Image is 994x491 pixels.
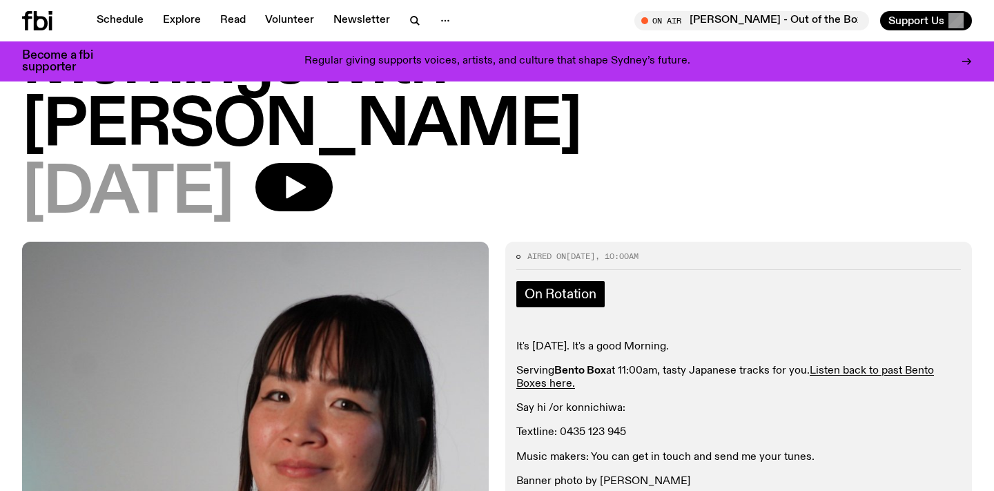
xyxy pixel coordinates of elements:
[325,11,398,30] a: Newsletter
[88,11,152,30] a: Schedule
[155,11,209,30] a: Explore
[554,365,606,376] strong: Bento Box
[595,251,639,262] span: , 10:00am
[516,281,605,307] a: On Rotation
[525,287,596,302] span: On Rotation
[22,33,972,157] h1: Mornings with [PERSON_NAME]
[888,15,944,27] span: Support Us
[516,451,961,464] p: Music makers: You can get in touch and send me your tunes.
[257,11,322,30] a: Volunteer
[22,163,233,225] span: [DATE]
[634,11,869,30] button: On Air[PERSON_NAME] - Out of the Box
[212,11,254,30] a: Read
[516,340,961,354] p: It's [DATE]. It's a good Morning.
[880,11,972,30] button: Support Us
[527,251,566,262] span: Aired on
[516,402,961,415] p: Say hi /or konnichiwa:
[516,475,961,488] p: Banner photo by [PERSON_NAME]
[304,55,690,68] p: Regular giving supports voices, artists, and culture that shape Sydney’s future.
[22,50,110,73] h3: Become a fbi supporter
[516,365,961,391] p: Serving at 11:00am, tasty Japanese tracks for you.
[516,426,961,439] p: Textline: 0435 123 945
[566,251,595,262] span: [DATE]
